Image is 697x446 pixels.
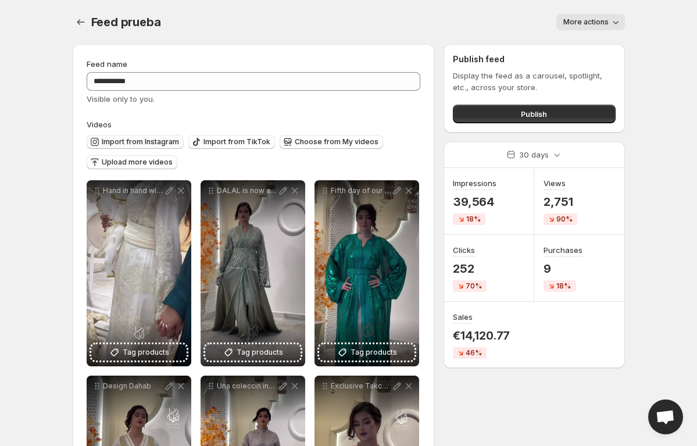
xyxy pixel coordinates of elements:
[87,120,112,129] span: Videos
[217,186,277,195] p: DALAL is now available Architectural cut Embroidery with intention A presence that commands This ...
[295,137,378,147] span: Choose from My videos
[237,347,283,358] span: Tag products
[466,348,482,358] span: 46%
[188,135,275,149] button: Import from TikTok
[453,195,496,209] p: 39,564
[87,59,127,69] span: Feed name
[217,381,277,391] p: Una coleccin inspirada en la tradicin Y con toda la fuerza del presente
[556,215,573,224] span: 90%
[102,158,173,167] span: Upload more videos
[453,177,496,189] h3: Impressions
[466,281,482,291] span: 70%
[87,180,191,366] div: Hand in hand with her best friend the KE bride shines on her unforgettable dayTag products
[544,195,577,209] p: 2,751
[563,17,609,27] span: More actions
[280,135,383,149] button: Choose from My videos
[544,177,566,189] h3: Views
[521,108,547,120] span: Publish
[466,215,481,224] span: 18%
[123,347,169,358] span: Tag products
[556,14,625,30] button: More actions
[201,180,305,366] div: DALAL is now available Architectural cut Embroidery with intention A presence that commands This ...
[205,344,301,361] button: Tag products
[453,105,615,123] button: Publish
[453,262,487,276] p: 252
[351,347,397,358] span: Tag products
[87,94,155,104] span: Visible only to you.
[314,180,419,366] div: Fifth day of our sale exclusive pieces available for a limited time and with no restockTag products
[319,344,414,361] button: Tag products
[91,344,187,361] button: Tag products
[331,186,391,195] p: Fifth day of our sale exclusive pieces available for a limited time and with no restock
[87,135,184,149] button: Import from Instagram
[453,329,510,342] p: €14,120.77
[519,149,549,160] p: 30 days
[544,244,582,256] h3: Purchases
[103,186,163,195] p: Hand in hand with her best friend the KE bride shines on her unforgettable day
[203,137,270,147] span: Import from TikTok
[453,70,615,93] p: Display the feed as a carousel, spotlight, etc., across your store.
[453,244,475,256] h3: Clicks
[556,281,571,291] span: 18%
[73,14,89,30] button: Settings
[91,15,161,29] span: Feed prueba
[648,399,683,434] a: Open chat
[87,155,177,169] button: Upload more videos
[453,311,473,323] h3: Sales
[103,381,163,391] p: Design Dahab
[102,137,179,147] span: Import from Instagram
[453,53,615,65] h2: Publish feed
[331,381,391,391] p: Exclusive Takchita Sundus A masterpiece of light and opulence made to be unforgettable
[544,262,582,276] p: 9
